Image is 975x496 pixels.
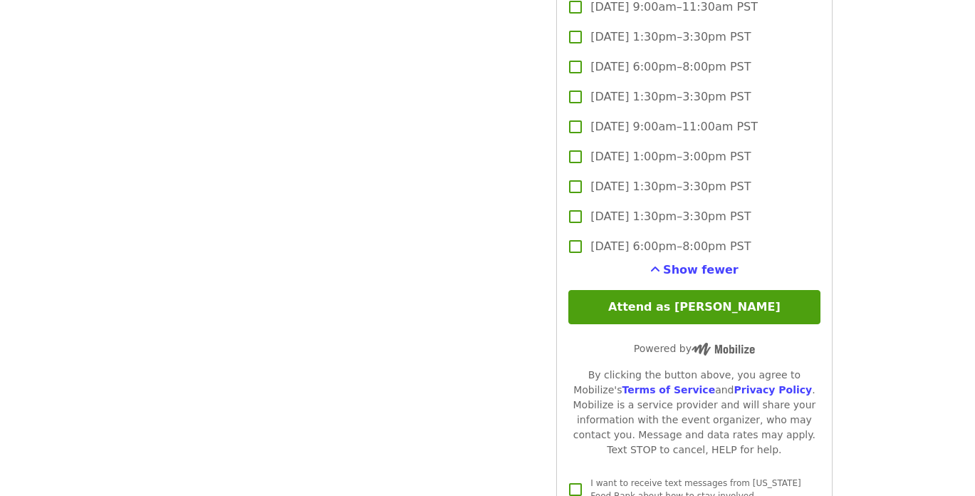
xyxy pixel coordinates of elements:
[692,343,755,356] img: Powered by Mobilize
[663,263,739,277] span: Show fewer
[590,118,758,135] span: [DATE] 9:00am–11:00am PST
[568,290,820,324] button: Attend as [PERSON_NAME]
[590,178,751,195] span: [DATE] 1:30pm–3:30pm PST
[590,29,751,46] span: [DATE] 1:30pm–3:30pm PST
[622,384,715,396] a: Terms of Service
[650,262,739,279] button: See more timeslots
[734,384,812,396] a: Privacy Policy
[590,58,751,76] span: [DATE] 6:00pm–8:00pm PST
[634,343,755,354] span: Powered by
[590,208,751,225] span: [DATE] 1:30pm–3:30pm PST
[590,238,751,255] span: [DATE] 6:00pm–8:00pm PST
[568,368,820,458] div: By clicking the button above, you agree to Mobilize's and . Mobilize is a service provider and wi...
[590,88,751,105] span: [DATE] 1:30pm–3:30pm PST
[590,148,751,165] span: [DATE] 1:00pm–3:00pm PST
